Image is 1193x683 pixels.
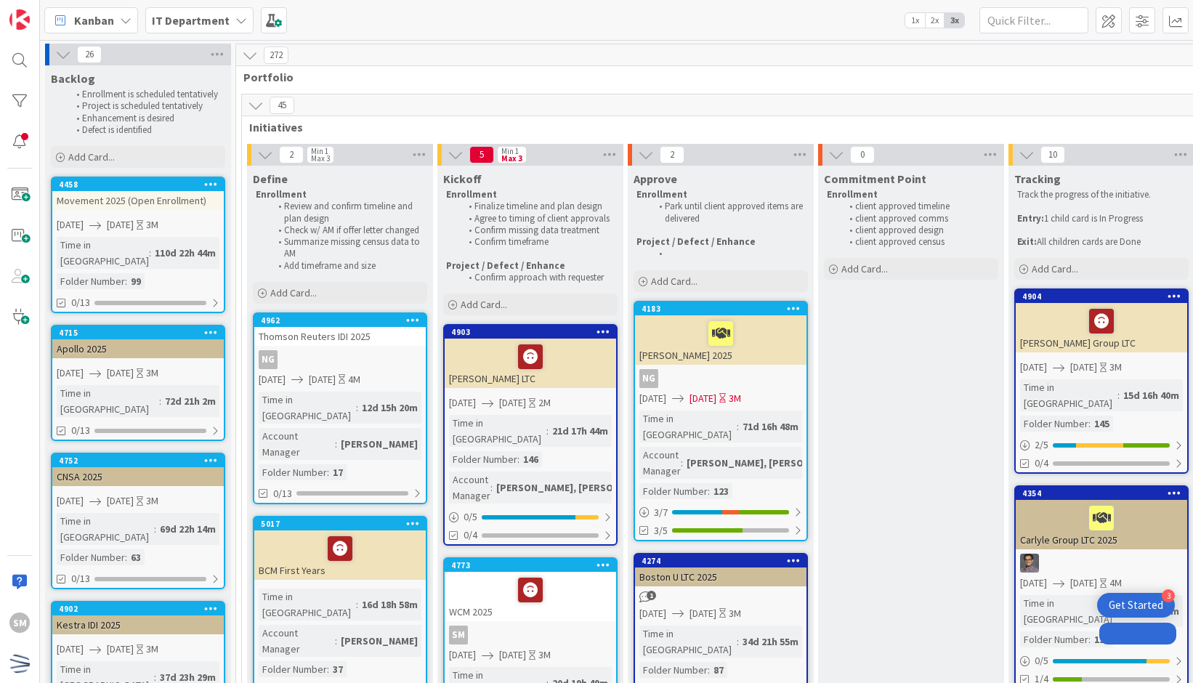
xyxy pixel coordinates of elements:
div: 4904[PERSON_NAME] Group LTC [1016,290,1187,352]
div: Time in [GEOGRAPHIC_DATA] [639,626,737,658]
p: Track the progress of the initiative. [1017,189,1186,201]
span: [DATE] [1020,360,1047,375]
input: Quick Filter... [979,7,1088,33]
a: 4183[PERSON_NAME] 2025NG[DATE][DATE]3MTime in [GEOGRAPHIC_DATA]:71d 16h 48mAccount Manager:[PERSO... [634,301,808,541]
div: 3M [146,365,158,381]
div: 5017 [261,519,426,529]
div: Account Manager [259,625,335,657]
span: : [154,521,156,537]
li: Finalize timeline and plan design [461,201,615,212]
div: 4962 [261,315,426,326]
div: 2M [538,395,551,411]
span: [DATE] [57,365,84,381]
div: 3M [146,642,158,657]
div: 4773 [445,559,616,572]
span: 26 [77,46,102,63]
div: 5017 [254,517,426,530]
span: Add Card... [651,275,697,288]
div: 4274Boston U LTC 2025 [635,554,806,586]
span: 10 [1040,146,1065,163]
span: Backlog [51,71,95,86]
a: 4904[PERSON_NAME] Group LTC[DATE][DATE]3MTime in [GEOGRAPHIC_DATA]:15d 16h 40mFolder Number:1452/... [1014,288,1189,474]
span: [DATE] [107,365,134,381]
span: : [1088,631,1091,647]
div: Movement 2025 (Open Enrollment) [52,191,224,210]
span: [DATE] [57,217,84,233]
span: : [546,423,549,439]
div: SM [445,626,616,644]
div: Boston U LTC 2025 [635,567,806,586]
span: [DATE] [309,372,336,387]
div: 63 [127,549,145,565]
div: Apollo 2025 [52,339,224,358]
span: [DATE] [689,391,716,406]
span: 3 / 7 [654,505,668,520]
span: Kickoff [443,171,482,186]
p: 1 child card is In Progress [1017,213,1186,225]
div: [PERSON_NAME] LTC [445,339,616,388]
span: 1x [905,13,925,28]
div: 5017BCM First Years [254,517,426,580]
span: 2x [925,13,945,28]
span: 0 / 5 [464,509,477,525]
div: 37 [329,661,347,677]
a: 4715Apollo 2025[DATE][DATE]3MTime in [GEOGRAPHIC_DATA]:72d 21h 2m0/13 [51,325,225,441]
div: [PERSON_NAME], [PERSON_NAME] [493,480,659,496]
div: 87 [710,662,727,678]
li: Defect is identified [68,124,223,136]
strong: Enrollment [446,188,497,201]
span: Add Card... [841,262,888,275]
div: 4458 [59,179,224,190]
div: 71d 16h 48m [739,419,802,435]
span: : [327,464,329,480]
span: : [125,549,127,565]
div: 4903[PERSON_NAME] LTC [445,326,616,388]
div: 122 [1091,631,1113,647]
div: 4962 [254,314,426,327]
div: 3/7 [635,504,806,522]
div: 110d 22h 44m [151,245,219,261]
div: 3M [729,391,741,406]
span: [DATE] [107,493,134,509]
span: 272 [264,47,288,64]
div: 4274 [635,554,806,567]
div: 69d 22h 14m [156,521,219,537]
span: [DATE] [499,647,526,663]
div: Account Manager [259,428,335,460]
div: 4752 [52,454,224,467]
div: 34d 21h 55m [739,634,802,650]
span: : [356,597,358,613]
div: [PERSON_NAME] [337,633,421,649]
div: 99 [127,273,145,289]
div: 4183 [635,302,806,315]
li: Enhancement is desired [68,113,223,124]
span: [DATE] [689,606,716,621]
div: Max 3 [311,155,330,162]
span: [DATE] [639,606,666,621]
span: [DATE] [107,642,134,657]
span: 2 [660,146,684,163]
div: 4183[PERSON_NAME] 2025 [635,302,806,365]
li: client approved timeline [841,201,996,212]
span: : [1088,416,1091,432]
span: 3x [945,13,964,28]
strong: Enrollment [636,188,687,201]
span: 0 [850,146,875,163]
div: NG [254,350,426,369]
span: Commitment Point [824,171,926,186]
span: 2 / 5 [1035,437,1048,453]
span: : [125,273,127,289]
li: Confirm approach with requester [461,272,615,283]
div: 2/5 [1016,436,1187,454]
div: Time in [GEOGRAPHIC_DATA] [639,411,737,442]
div: Time in [GEOGRAPHIC_DATA] [449,415,546,447]
span: [DATE] [449,647,476,663]
div: 123 [710,483,732,499]
span: 45 [270,97,294,114]
span: : [327,661,329,677]
span: : [737,419,739,435]
span: 2 [279,146,304,163]
span: 5 [469,146,494,163]
div: Folder Number [1020,416,1088,432]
